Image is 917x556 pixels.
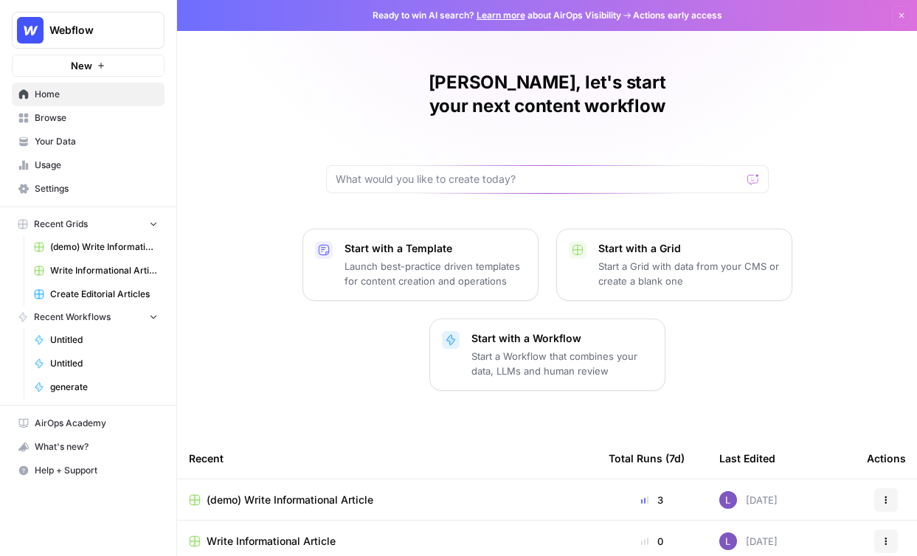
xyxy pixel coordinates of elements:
[633,9,722,22] span: Actions early access
[867,438,906,479] div: Actions
[302,229,539,301] button: Start with a TemplateLaunch best-practice driven templates for content creation and operations
[189,493,585,507] a: (demo) Write Informational Article
[13,436,164,458] div: What's new?
[477,10,525,21] a: Learn more
[556,229,792,301] button: Start with a GridStart a Grid with data from your CMS or create a blank one
[35,135,158,148] span: Your Data
[609,493,696,507] div: 3
[50,288,158,301] span: Create Editorial Articles
[17,17,44,44] img: Webflow Logo
[27,235,165,259] a: (demo) Write Informational Article
[12,153,165,177] a: Usage
[12,55,165,77] button: New
[609,534,696,549] div: 0
[429,319,665,391] button: Start with a WorkflowStart a Workflow that combines your data, LLMs and human review
[12,411,165,435] a: AirOps Academy
[35,88,158,101] span: Home
[34,310,111,324] span: Recent Workflows
[50,264,158,277] span: Write Informational Article
[27,282,165,306] a: Create Editorial Articles
[326,71,769,118] h1: [PERSON_NAME], let's start your next content workflow
[12,177,165,201] a: Settings
[27,259,165,282] a: Write Informational Article
[27,375,165,399] a: generate
[35,182,158,195] span: Settings
[50,357,158,370] span: Untitled
[471,349,653,378] p: Start a Workflow that combines your data, LLMs and human review
[345,259,526,288] p: Launch best-practice driven templates for content creation and operations
[50,333,158,347] span: Untitled
[719,438,775,479] div: Last Edited
[34,218,88,231] span: Recent Grids
[35,464,158,477] span: Help + Support
[12,130,165,153] a: Your Data
[345,241,526,256] p: Start with a Template
[27,328,165,352] a: Untitled
[71,58,92,73] span: New
[719,532,737,550] img: rn7sh892ioif0lo51687sih9ndqw
[35,417,158,430] span: AirOps Academy
[12,83,165,106] a: Home
[12,459,165,482] button: Help + Support
[719,491,778,509] div: [DATE]
[719,491,737,509] img: rn7sh892ioif0lo51687sih9ndqw
[609,438,685,479] div: Total Runs (7d)
[12,106,165,130] a: Browse
[336,172,741,187] input: What would you like to create today?
[50,240,158,254] span: (demo) Write Informational Article
[189,534,585,549] a: Write Informational Article
[27,352,165,375] a: Untitled
[719,532,778,550] div: [DATE]
[373,9,621,22] span: Ready to win AI search? about AirOps Visibility
[35,159,158,172] span: Usage
[207,493,373,507] span: (demo) Write Informational Article
[598,259,780,288] p: Start a Grid with data from your CMS or create a blank one
[471,331,653,346] p: Start with a Workflow
[12,213,165,235] button: Recent Grids
[50,380,158,394] span: generate
[12,435,165,459] button: What's new?
[207,534,336,549] span: Write Informational Article
[12,12,165,49] button: Workspace: Webflow
[189,438,585,479] div: Recent
[12,306,165,328] button: Recent Workflows
[598,241,780,256] p: Start with a Grid
[35,111,158,125] span: Browse
[49,23,139,38] span: Webflow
